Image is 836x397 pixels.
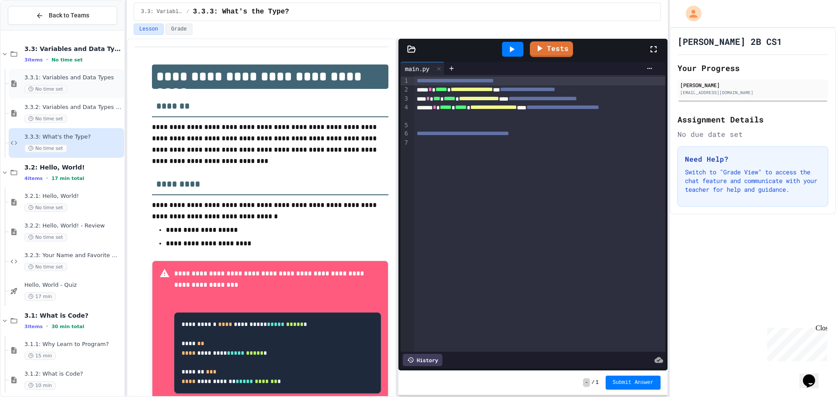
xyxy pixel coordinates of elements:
[46,56,48,63] span: •
[401,103,409,121] div: 4
[24,144,67,153] span: No time set
[24,115,67,123] span: No time set
[24,85,67,93] span: No time set
[8,6,117,25] button: Back to Teams
[613,379,654,386] span: Submit Answer
[24,282,122,289] span: Hello, World - Quiz
[403,354,442,366] div: History
[24,352,56,360] span: 15 min
[24,163,122,171] span: 3.2: Hello, World!
[24,133,122,141] span: 3.3.3: What's the Type?
[24,222,122,230] span: 3.2.2: Hello, World! - Review
[401,64,434,73] div: main.py
[606,376,661,390] button: Submit Answer
[24,312,122,319] span: 3.1: What is Code?
[24,252,122,259] span: 3.2.3: Your Name and Favorite Movie
[677,3,704,24] div: My Account
[799,362,827,388] iframe: chat widget
[49,11,89,20] span: Back to Teams
[141,8,183,15] span: 3.3: Variables and Data Types
[680,81,826,89] div: [PERSON_NAME]
[24,263,67,271] span: No time set
[134,24,164,35] button: Lesson
[678,129,828,139] div: No due date set
[401,62,445,75] div: main.py
[24,104,122,111] span: 3.3.2: Variables and Data Types - Review
[401,139,409,147] div: 7
[678,62,828,74] h2: Your Progress
[764,324,827,361] iframe: chat widget
[51,324,84,329] span: 30 min total
[24,233,67,241] span: No time set
[24,204,67,212] span: No time set
[401,77,409,85] div: 1
[186,8,189,15] span: /
[24,370,122,378] span: 3.1.2: What is Code?
[24,292,56,301] span: 17 min
[24,193,122,200] span: 3.2.1: Hello, World!
[24,381,56,390] span: 10 min
[193,7,289,17] span: 3.3.3: What's the Type?
[401,85,409,94] div: 2
[678,35,782,48] h1: [PERSON_NAME] 2B CS1
[401,121,409,130] div: 5
[530,41,573,57] a: Tests
[24,45,122,53] span: 3.3: Variables and Data Types
[596,379,599,386] span: 1
[685,154,821,164] h3: Need Help?
[401,129,409,138] div: 6
[24,74,122,81] span: 3.3.1: Variables and Data Types
[24,57,43,63] span: 3 items
[680,89,826,96] div: [EMAIL_ADDRESS][DOMAIN_NAME]
[592,379,595,386] span: /
[51,57,83,63] span: No time set
[165,24,192,35] button: Grade
[24,176,43,181] span: 4 items
[583,378,590,387] span: -
[24,341,122,348] span: 3.1.1: Why Learn to Program?
[3,3,60,55] div: Chat with us now!Close
[46,175,48,182] span: •
[678,113,828,126] h2: Assignment Details
[24,324,43,329] span: 3 items
[51,176,84,181] span: 17 min total
[401,95,409,103] div: 3
[46,323,48,330] span: •
[685,168,821,194] p: Switch to "Grade View" to access the chat feature and communicate with your teacher for help and ...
